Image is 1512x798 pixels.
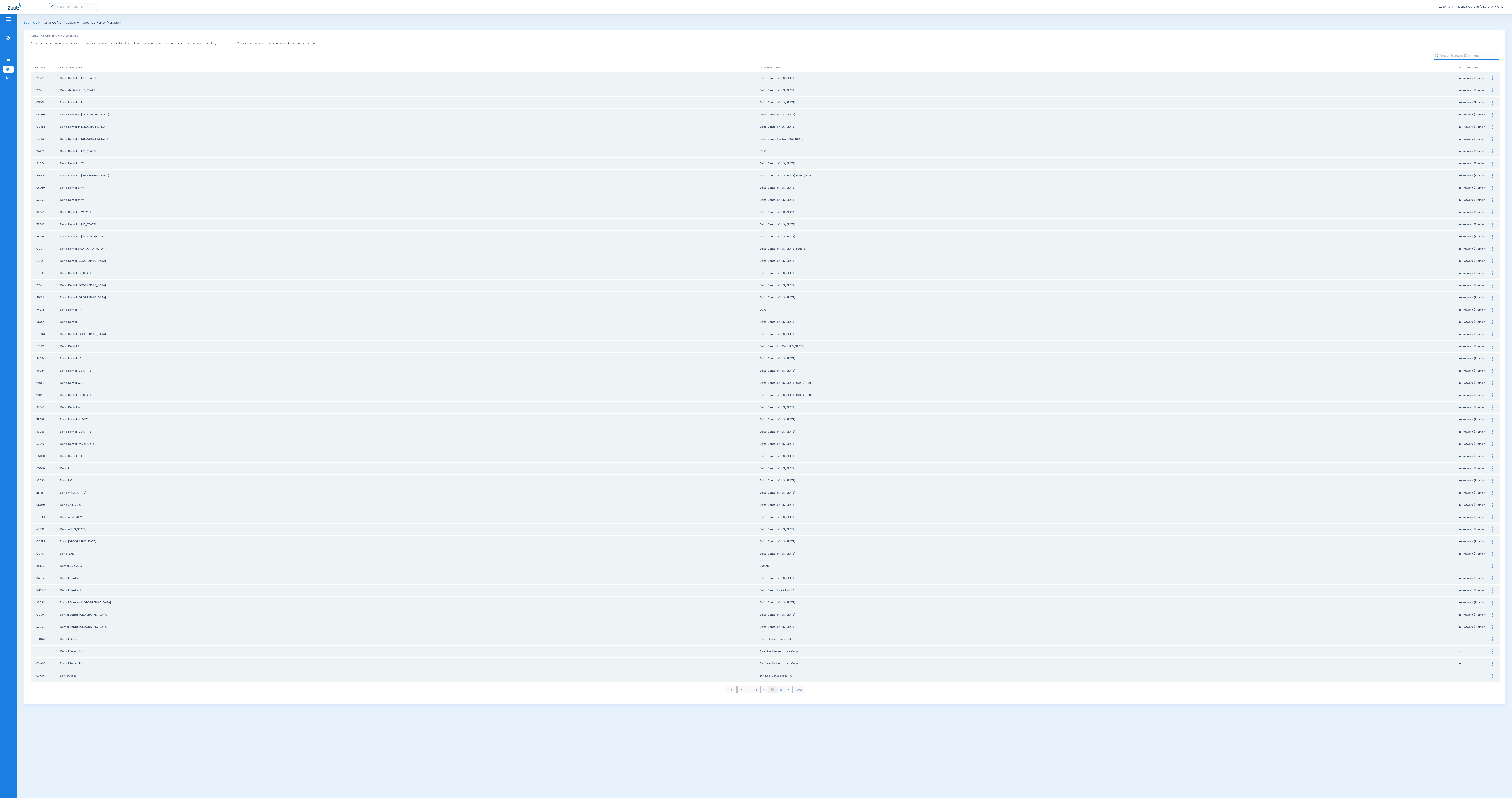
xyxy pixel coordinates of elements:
td: In-Network (Premier) [1459,170,1489,182]
td: 84105 [31,560,60,572]
img: group-vertical.svg [1492,223,1493,227]
td: 43090 [31,597,60,609]
td: Delta Dental of [US_STATE] [760,158,1459,169]
img: group-vertical.svg [1492,259,1493,263]
td: In-Network (Premier) [1459,158,1489,169]
td: 23166 [31,280,60,291]
td: CXALC [31,658,60,670]
td: Delta Dental of [US_STATE] [760,438,1459,450]
td: In-Network (Premier) [1459,109,1489,121]
img: group-vertical.svg [1492,527,1493,532]
td: Delta Dental of [US_STATE]-2019 [60,231,760,243]
img: Zuub Logo [8,3,21,10]
td: Delta Dental WI 2017 [60,414,760,426]
span: Zuub Admin - Dental Care at [GEOGRAPHIC_DATA] [1439,5,1504,9]
td: Dental Guard [60,633,760,645]
td: Delta Dental of [GEOGRAPHIC_DATA] [60,133,760,145]
td: Delta Dental of [US_STATE] [760,597,1459,609]
img: group-vertical.svg [1492,430,1493,434]
td: 51022 [31,292,60,304]
td: Delta Dental of [US_STATE] [60,145,760,157]
img: group-vertical.svg [1492,613,1493,617]
td: In-Network (Premier) [1459,72,1489,84]
td: In-Network (Premier) [1459,585,1489,596]
td: Delta Dental of [US_STATE] [760,72,1459,84]
img: arrow-right-blue.svg [788,689,789,691]
td: In-Network (Premier) [1459,328,1489,340]
td: Delta Dental of [US_STATE] (DDPA) - AI [760,377,1459,389]
td: CDTN1 [31,328,60,340]
td: Delta IL [60,463,760,474]
img: group-vertical.svg [1492,662,1493,666]
td: 84056 [31,572,60,584]
td: In-Network (Premier) [1459,182,1489,194]
th: Zuub Payer Name [760,63,1459,72]
img: Search Icon [51,5,55,9]
td: 23166 [31,487,60,499]
td: In-Network (Premier) [1459,341,1489,352]
img: group-vertical.svg [1492,381,1493,385]
td: Delta Dental of [US_STATE] [760,292,1459,304]
img: group-vertical.svg [1492,284,1493,288]
td: Ameritas Life Insurance Corp. [760,646,1459,657]
td: -- [1459,658,1489,670]
td: Delta Dental of [US_STATE] [760,84,1459,96]
td: CX049 [31,633,60,645]
td: 39069 [31,206,60,218]
td: 94276 [31,304,60,316]
td: Delta Dental of [US_STATE] Federal [760,243,1459,255]
td: In-Network (Premier) [1459,511,1489,523]
li: Last [794,686,805,693]
td: Delta Dental [US_STATE] [60,365,760,377]
img: group-vertical.svg [1492,210,1493,214]
td: Delta Dental ofCA OUT OF NETWRK [60,243,760,255]
td: 94276 [31,145,60,157]
td: Delta Dental PPO [60,304,760,316]
span: Insurance Verification - Insurance Payer Mapping [41,21,121,24]
td: In-Network (Premier) [1459,536,1489,548]
td: DDIC [760,304,1459,316]
img: group-vertical.svg [1492,515,1493,519]
td: Dental Guard Preferred [760,633,1459,645]
td: In-Network (Premier) [1459,597,1489,609]
td: Delta Dental of WI 2019 [60,206,760,218]
td: 39069 [31,621,60,633]
td: -- [1459,633,1489,645]
img: group-vertical.svg [1492,576,1493,580]
td: CX014 [31,670,60,682]
td: DDTX1 [31,133,60,145]
td: In-Network (Premier) [1459,377,1489,389]
td: Delta Dental of [US_STATE] [760,182,1459,194]
h3: Insurance Verification Mapping [29,35,1500,39]
td: Dental Select Plus [60,646,760,657]
td: Delta Dental of RI [60,97,760,108]
td: 39069 [31,426,60,438]
th: Network Status [1459,63,1489,72]
img: group-vertical.svg [1492,113,1493,117]
li: 11 [777,686,785,693]
img: group-vertical.svg [1492,393,1493,397]
td: In-Network (Premier) [1459,389,1489,401]
td: Delta Dental of [US_STATE] [760,499,1459,511]
li: First [725,686,737,693]
img: group-vertical.svg [1492,186,1493,190]
td: 43090 [31,438,60,450]
img: group-vertical.svg [1492,503,1493,507]
td: Delta Dental of [US_STATE] [760,97,1459,108]
img: group-vertical.svg [1492,296,1493,300]
td: CDKS1 [31,548,60,560]
td: Delta Dental of [US_STATE] [760,463,1459,474]
td: In-Network (Premier) [1459,463,1489,474]
td: WDENC [31,585,60,596]
td: Delta of IL. 2020 [60,499,760,511]
td: Delta Dental of WI [60,182,760,194]
td: Dental Dental CO [60,572,760,584]
img: group-vertical.svg [1492,320,1493,324]
td: In-Network (Premier) [1459,402,1489,413]
td: Delta Dental of [US_STATE] [760,219,1459,230]
td: Delta Dental of [US_STATE] [60,219,760,230]
td: DDTX1 [31,341,60,352]
td: Delta Dental of [US_STATE] [760,206,1459,218]
td: In-Network (Premier) [1459,414,1489,426]
td: Delta Dental Individual - AI [760,585,1459,596]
